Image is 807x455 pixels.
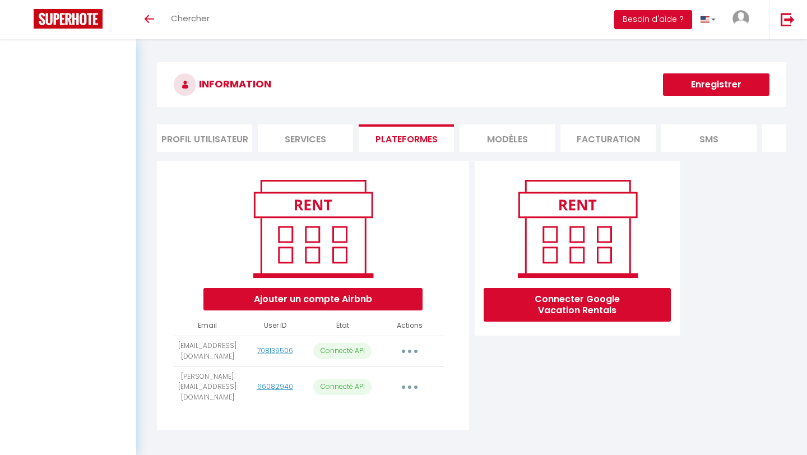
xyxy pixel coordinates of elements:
[732,10,749,27] img: ...
[34,9,103,29] img: Super Booking
[313,379,372,395] p: Connecté API
[309,316,376,336] th: État
[157,62,786,107] h3: INFORMATION
[484,288,671,322] button: Connecter Google Vacation Rentals
[174,336,241,366] td: [EMAIL_ADDRESS][DOMAIN_NAME]
[661,124,757,152] li: SMS
[242,175,384,282] img: rent.png
[781,12,795,26] img: logout
[157,124,252,152] li: Profil Utilisateur
[203,288,423,310] button: Ajouter un compte Airbnb
[359,124,454,152] li: Plateformes
[460,124,555,152] li: MODÈLES
[663,73,769,96] button: Enregistrer
[614,10,692,29] button: Besoin d'aide ?
[241,316,308,336] th: User ID
[376,316,443,336] th: Actions
[257,382,293,391] a: 66082940
[258,124,353,152] li: Services
[174,366,241,408] td: [PERSON_NAME][EMAIL_ADDRESS][DOMAIN_NAME]
[174,316,241,336] th: Email
[560,124,656,152] li: Facturation
[171,12,210,24] span: Chercher
[313,343,372,359] p: Connecté API
[257,346,293,355] a: 708139506
[506,175,649,282] img: rent.png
